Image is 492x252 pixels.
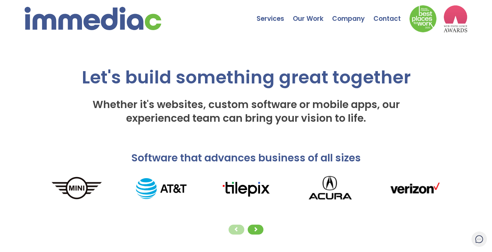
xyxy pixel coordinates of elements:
[409,5,437,32] img: Down
[93,97,400,125] span: Whether it's websites, custom software or mobile apps, our experienced team can bring your vision...
[288,172,372,205] img: Acura_logo.png
[332,2,373,26] a: Company
[25,7,161,30] img: immediac
[293,2,332,26] a: Our Work
[119,178,203,199] img: AT%26T_logo.png
[204,180,288,198] img: tilepixLogo.png
[131,150,361,165] span: Software that advances business of all sizes
[257,2,293,26] a: Services
[373,2,409,26] a: Contact
[443,5,467,32] img: logo2_wea_nobg.webp
[372,180,457,198] img: verizonLogo.png
[35,176,119,201] img: MINI_logo.png
[82,65,411,90] span: Let's build something great together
